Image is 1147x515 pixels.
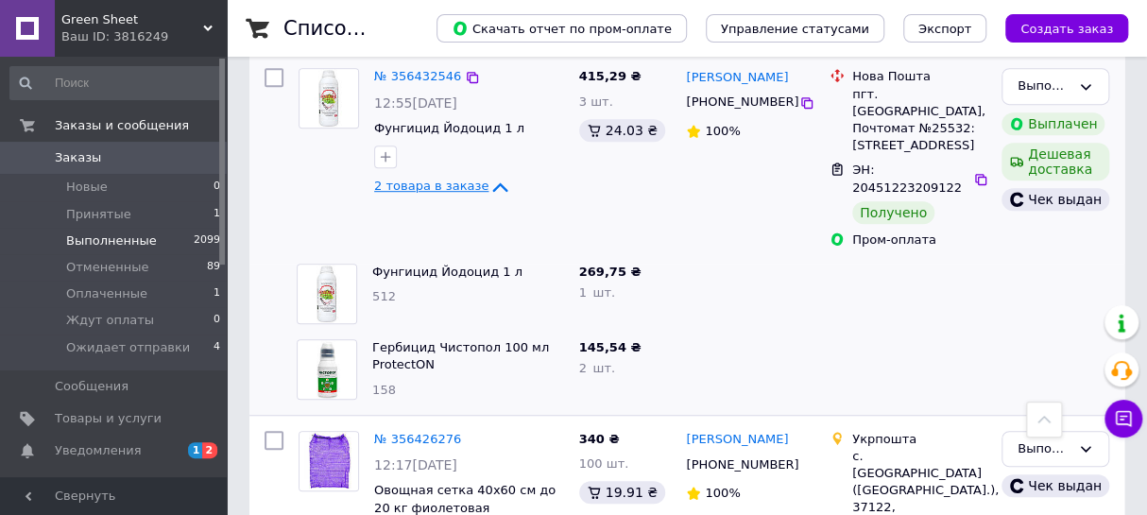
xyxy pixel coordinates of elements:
[1104,400,1142,438] button: Чат с покупателем
[852,201,934,224] div: Получено
[374,179,511,193] a: 2 товара в заказе
[202,442,217,458] span: 2
[372,265,522,279] a: Фунгицид Йодоцид 1 л
[55,442,141,459] span: Уведомления
[374,95,457,111] span: 12:55[DATE]
[214,312,220,329] span: 0
[1005,14,1128,43] button: Создать заказ
[852,68,986,85] div: Нова Пошта
[705,124,740,138] span: 100%
[1018,77,1070,96] div: Выполнен
[852,232,986,249] div: Пром-оплата
[579,285,615,300] span: 1 шт.
[1018,439,1070,459] div: Выполнен
[66,232,157,249] span: Выполненные
[852,163,962,195] span: ЭН: 20451223209122
[579,69,642,83] span: 415,29 ₴
[579,119,665,142] div: 24.03 ₴
[66,339,190,356] span: Ожидает отправки
[918,22,971,36] span: Экспорт
[300,69,358,128] img: Фото товару
[55,149,101,166] span: Заказы
[55,474,175,508] span: Показатели работы компании
[686,94,798,109] span: [PHONE_NUMBER]
[903,14,986,43] button: Экспорт
[298,340,356,399] img: Фото товару
[374,69,461,83] a: № 356432546
[55,378,128,395] span: Сообщения
[1020,22,1113,36] span: Создать заказ
[66,285,147,302] span: Оплаченные
[374,457,457,472] span: 12:17[DATE]
[1001,143,1109,180] div: Дешевая доставка
[986,21,1128,35] a: Создать заказ
[283,17,446,40] h1: Список заказов
[1001,112,1104,135] div: Выплачен
[1001,474,1109,497] div: Чек выдан
[299,431,359,491] a: Фото товару
[66,179,108,196] span: Новые
[579,481,665,504] div: 19.91 ₴
[852,431,986,448] div: Укрпошта
[706,14,884,43] button: Управление статусами
[374,432,461,446] a: № 356426276
[372,383,396,397] span: 158
[214,339,220,356] span: 4
[188,442,203,458] span: 1
[721,22,869,36] span: Управление статусами
[55,410,162,427] span: Товары и услуги
[66,206,131,223] span: Принятые
[579,361,615,375] span: 2 шт.
[9,66,222,100] input: Поиск
[61,28,227,45] div: Ваш ID: 3816249
[194,232,220,249] span: 2099
[66,312,154,329] span: Ждут оплаты
[374,121,524,135] a: Фунгицид Йодоцид 1 л
[579,340,642,354] span: 145,54 ₴
[66,259,148,276] span: Отмененные
[579,94,613,109] span: 3 шт.
[300,432,358,490] img: Фото товару
[579,432,620,446] span: 340 ₴
[437,14,687,43] button: Скачать отчет по пром-оплате
[579,456,629,471] span: 100 шт.
[705,486,740,500] span: 100%
[298,265,356,323] img: Фото товару
[214,285,220,302] span: 1
[374,179,488,193] span: 2 товара в заказе
[686,457,798,472] span: [PHONE_NUMBER]
[579,265,642,279] span: 269,75 ₴
[374,483,556,515] a: Овощная сетка 40х60 см до 20 кг фиолетовая
[299,68,359,129] a: Фото товару
[686,431,788,449] a: [PERSON_NAME]
[372,289,396,303] span: 512
[372,340,549,372] a: Гербицид Чистопол 100 мл ProtectON
[852,86,986,155] div: пгт. [GEOGRAPHIC_DATA], Почтомат №25532: [STREET_ADDRESS]
[214,206,220,223] span: 1
[55,117,189,134] span: Заказы и сообщения
[61,11,203,28] span: Green Sheet
[1001,188,1109,211] div: Чек выдан
[207,259,220,276] span: 89
[686,69,788,87] a: [PERSON_NAME]
[214,179,220,196] span: 0
[452,20,672,37] span: Скачать отчет по пром-оплате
